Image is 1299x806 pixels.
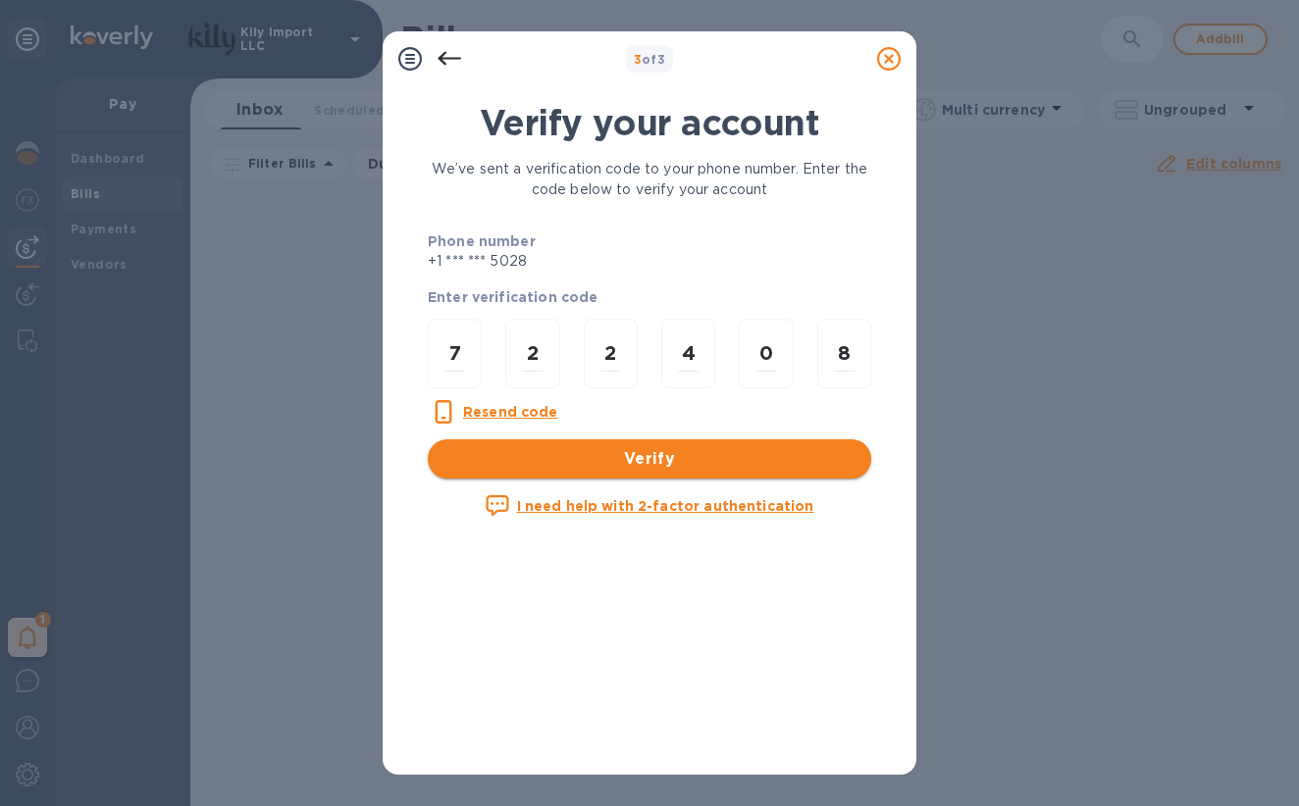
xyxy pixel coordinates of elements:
p: Enter verification code [428,287,871,307]
b: of 3 [634,52,666,67]
span: 3 [634,52,642,67]
h1: Verify your account [428,102,871,143]
u: I need help with 2-factor authentication [517,498,814,514]
span: Verify [443,447,856,471]
button: Verify [428,439,871,479]
b: Phone number [428,233,536,249]
p: We’ve sent a verification code to your phone number. Enter the code below to verify your account [428,159,871,200]
u: Resend code [463,404,558,420]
